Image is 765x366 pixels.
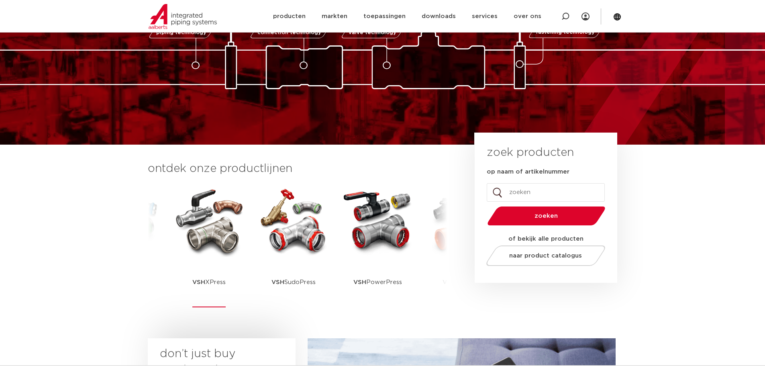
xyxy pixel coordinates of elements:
span: naar product catalogus [509,253,582,259]
h3: zoek producten [487,145,574,161]
a: VSHXPress [173,185,245,307]
p: SudoPress [271,257,316,307]
strong: of bekijk alle producten [508,236,583,242]
span: fastening technology [536,30,595,35]
a: VSHPowerPress [342,185,414,307]
h3: ontdek onze productlijnen [148,161,447,177]
strong: VSH [192,279,205,285]
label: op naam of artikelnummer [487,168,569,176]
input: zoeken [487,183,605,202]
strong: VSH [443,279,455,285]
span: zoeken [508,213,585,219]
a: VSHShurjoint [426,185,498,307]
a: naar product catalogus [484,245,607,266]
span: valve technology [349,30,396,35]
span: connection technology [257,30,321,35]
p: XPress [192,257,226,307]
p: PowerPress [353,257,402,307]
button: zoeken [484,206,608,226]
p: Shurjoint [443,257,481,307]
a: VSHSudoPress [257,185,330,307]
strong: VSH [271,279,284,285]
span: piping technology [156,30,206,35]
strong: VSH [353,279,366,285]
